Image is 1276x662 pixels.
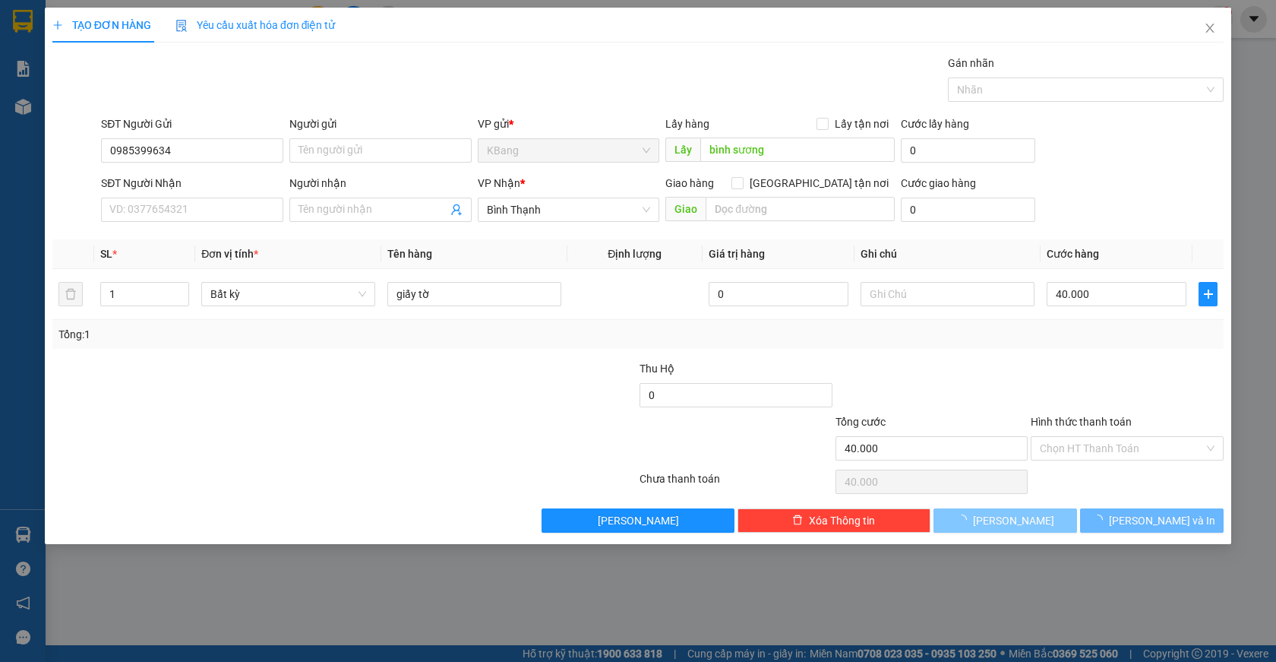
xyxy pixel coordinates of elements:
[1080,508,1224,533] button: [PERSON_NAME] và In
[973,512,1054,529] span: [PERSON_NAME]
[901,177,976,189] label: Cước giao hàng
[58,326,493,343] div: Tổng: 1
[854,239,1041,269] th: Ghi chú
[933,508,1077,533] button: [PERSON_NAME]
[145,31,365,49] div: hải
[478,177,520,189] span: VP Nhận
[1031,416,1132,428] label: Hình thức thanh toán
[598,512,679,529] span: [PERSON_NAME]
[58,282,83,306] button: delete
[948,57,994,69] label: Gán nhãn
[101,175,283,192] div: SĐT Người Nhận
[100,248,112,260] span: SL
[835,416,886,428] span: Tổng cước
[1109,512,1215,529] span: [PERSON_NAME] và In
[608,248,662,260] span: Định lượng
[201,248,258,260] span: Đơn vị tính
[638,470,834,497] div: Chưa thanh toán
[101,116,283,132] div: SĐT Người Gửi
[52,20,63,30] span: plus
[640,363,674,375] span: Thu Hộ
[542,508,734,533] button: [PERSON_NAME]
[809,512,875,529] span: Xóa Thông tin
[52,19,151,31] span: TẠO ĐƠN HÀNG
[145,14,182,30] span: Nhận:
[665,177,714,189] span: Giao hàng
[792,515,803,527] span: delete
[487,139,651,162] span: KBang
[1199,282,1218,306] button: plus
[145,49,365,71] div: 0349265706
[700,138,895,162] input: Dọc đường
[665,118,709,130] span: Lấy hàng
[145,87,365,114] span: [GEOGRAPHIC_DATA]
[1189,8,1231,50] button: Close
[210,283,366,306] span: Bất kỳ
[487,198,651,221] span: Bình Thạnh
[861,282,1034,306] input: Ghi Chú
[1204,22,1216,34] span: close
[1092,515,1109,525] span: loading
[1047,248,1099,260] span: Cước hàng
[289,116,472,132] div: Người gửi
[1199,288,1217,300] span: plus
[665,197,706,221] span: Giao
[387,282,561,306] input: VD: Bàn, Ghế
[175,19,336,31] span: Yêu cầu xuất hóa đơn điện tử
[737,508,930,533] button: deleteXóa Thông tin
[387,248,432,260] span: Tên hàng
[478,116,660,132] div: VP gửi
[175,20,188,32] img: icon
[901,118,969,130] label: Cước lấy hàng
[829,116,895,132] span: Lấy tận nơi
[901,198,1036,222] input: Cước giao hàng
[744,175,895,192] span: [GEOGRAPHIC_DATA] tận nơi
[13,13,134,31] div: KBang
[709,248,765,260] span: Giá trị hàng
[145,71,167,87] span: DĐ:
[665,138,700,162] span: Lấy
[709,282,848,306] input: 0
[901,138,1036,163] input: Cước lấy hàng
[13,14,36,30] span: Gửi:
[289,175,472,192] div: Người nhận
[450,204,463,216] span: user-add
[145,13,365,31] div: Bình Thạnh
[706,197,895,221] input: Dọc đường
[956,515,973,525] span: loading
